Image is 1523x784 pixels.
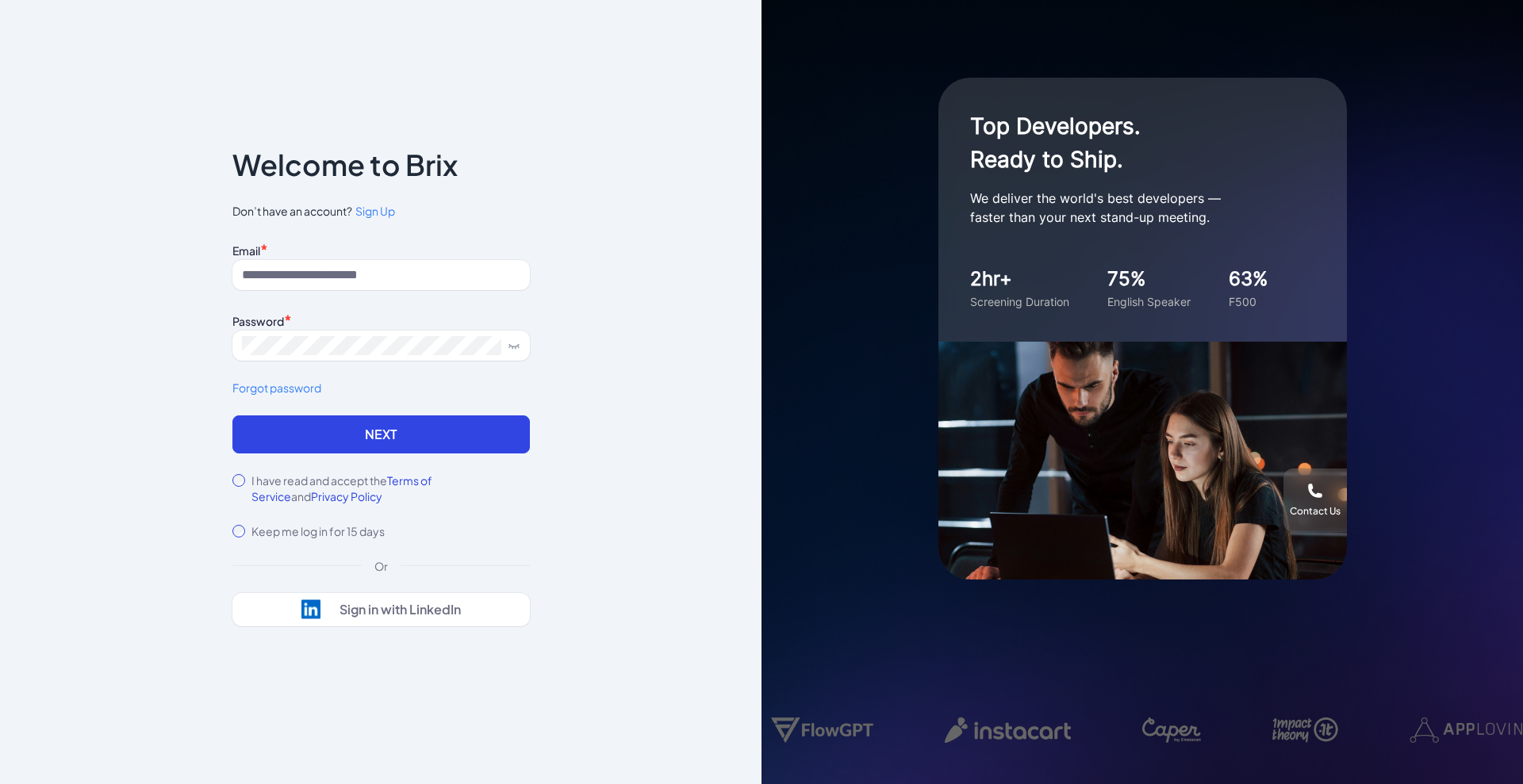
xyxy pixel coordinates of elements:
[1229,293,1268,310] div: F500
[1283,468,1347,532] button: Contact Us
[232,243,260,258] label: Email
[232,203,530,220] span: Don’t have an account?
[970,293,1069,310] div: Screening Duration
[1107,265,1191,293] div: 75%
[355,204,395,218] span: Sign Up
[232,314,284,328] label: Password
[232,593,530,626] button: Sign in with LinkedIn
[311,489,382,503] span: Privacy Policy
[1290,505,1341,518] div: Contact Us
[970,189,1287,227] p: We deliver the world's best developers — faster than your next stand-up meeting.
[362,558,401,574] div: Or
[232,415,530,453] button: Next
[1107,293,1191,310] div: English Speaker
[1229,265,1268,293] div: 63%
[340,602,461,618] div: Sign in with LinkedIn
[970,109,1287,176] h1: Top Developers. Ready to Ship.
[232,152,458,178] p: Welcome to Brix
[251,523,385,539] label: Keep me log in for 15 days
[352,203,395,220] a: Sign Up
[232,380,530,396] a: Forgot password
[251,472,530,504] label: I have read and accept the and
[251,473,432,503] span: Terms of Service
[970,265,1069,293] div: 2hr+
